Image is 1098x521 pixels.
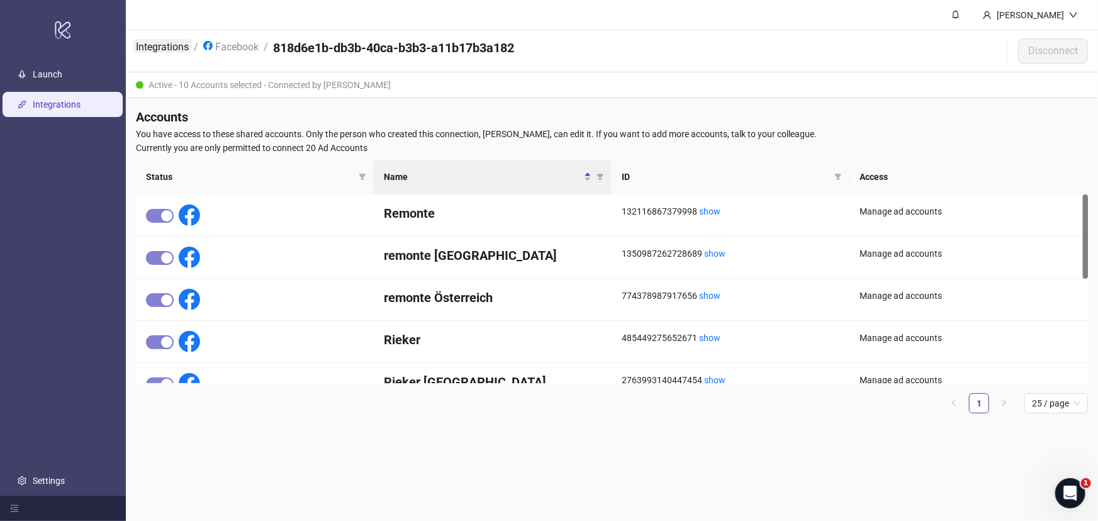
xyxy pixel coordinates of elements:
div: [PERSON_NAME] [992,8,1069,22]
iframe: Intercom live chat [1055,478,1085,508]
span: menu-fold [10,504,19,513]
a: 1 [970,394,989,413]
li: 1 [969,393,989,413]
th: Name [374,160,612,194]
span: filter [832,167,844,186]
a: Integrations [133,39,191,53]
span: 1 [1081,478,1091,488]
span: down [1069,11,1078,20]
div: 2763993140447454 [622,373,839,387]
div: 485449275652671 [622,331,839,345]
a: show [699,206,720,216]
span: right [1000,399,1008,406]
span: You have access to these shared accounts. Only the person who created this connection, [PERSON_NA... [136,127,1088,141]
h4: Rieker [384,331,602,349]
span: filter [356,167,369,186]
a: Facebook [201,39,261,53]
li: Previous Page [944,393,964,413]
a: show [699,333,720,343]
div: Manage ad accounts [860,204,1078,218]
h4: remonte [GEOGRAPHIC_DATA] [384,247,602,264]
h4: remonte Österreich [384,289,602,306]
a: show [699,291,720,301]
h4: Rieker [GEOGRAPHIC_DATA] [384,373,602,391]
span: Currently you are only permitted to connect 20 Ad Accounts [136,141,1088,155]
div: 1350987262728689 [622,247,839,260]
button: left [944,393,964,413]
span: user [983,11,992,20]
div: Manage ad accounts [860,247,1078,260]
div: 132116867379998 [622,204,839,218]
span: ID [622,170,829,184]
span: Name [384,170,581,184]
h4: Remonte [384,204,602,222]
a: show [704,375,725,385]
span: filter [359,173,366,181]
span: filter [594,167,607,186]
a: show [704,249,725,259]
div: Manage ad accounts [860,373,1078,387]
button: Disconnect [1018,38,1088,64]
div: Page Size [1024,393,1088,413]
span: bell [951,10,960,19]
span: 25 / page [1032,394,1080,413]
a: Integrations [33,99,81,109]
button: right [994,393,1014,413]
li: Next Page [994,393,1014,413]
div: Active - 10 Accounts selected - Connected by [PERSON_NAME] [126,72,1098,98]
h4: Accounts [136,108,1088,126]
a: Settings [33,476,65,486]
h4: 818d6e1b-db3b-40ca-b3b3-a11b17b3a182 [273,39,514,57]
span: left [950,399,958,406]
span: Status [146,170,354,184]
th: Access [849,160,1088,194]
div: Manage ad accounts [860,289,1078,303]
div: 774378987917656 [622,289,839,303]
span: filter [834,173,842,181]
a: Launch [33,69,62,79]
span: filter [597,173,604,181]
div: Manage ad accounts [860,331,1078,345]
li: / [264,39,268,63]
li: / [194,39,198,63]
